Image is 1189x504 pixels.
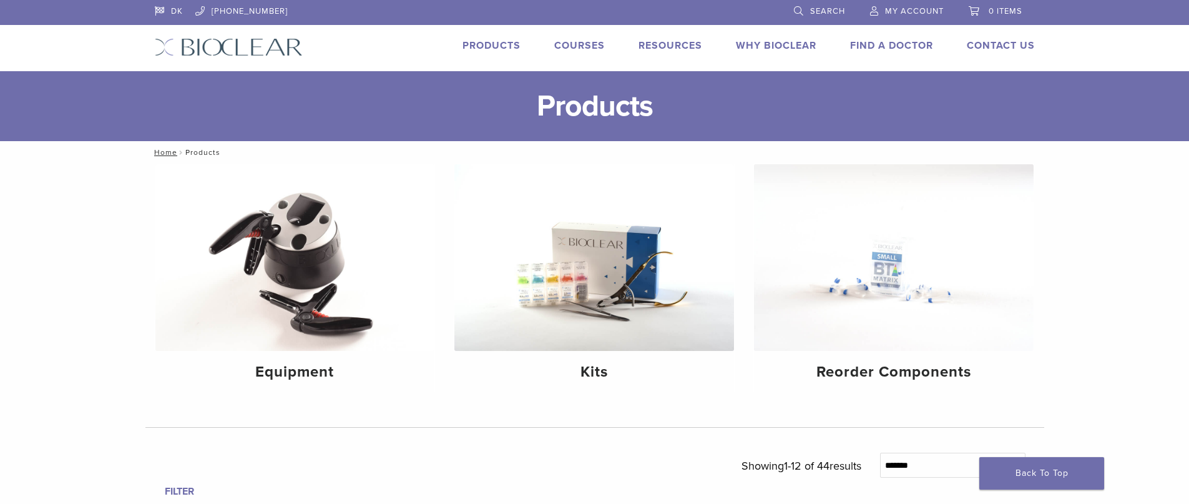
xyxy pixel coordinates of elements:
span: My Account [885,6,944,16]
a: Equipment [155,164,435,392]
span: 1-12 of 44 [784,459,829,473]
h4: Reorder Components [764,361,1024,383]
p: Showing results [741,453,861,479]
img: Equipment [155,164,435,351]
img: Reorder Components [754,164,1034,351]
h4: Kits [464,361,724,383]
span: Search [810,6,845,16]
h4: Filter [165,484,361,499]
a: Resources [639,39,702,52]
a: Back To Top [979,457,1104,490]
a: Courses [554,39,605,52]
a: Products [462,39,521,52]
img: Kits [454,164,734,351]
h4: Equipment [165,361,425,383]
a: Contact Us [967,39,1035,52]
span: 0 items [989,6,1022,16]
a: Reorder Components [754,164,1034,392]
nav: Products [145,141,1044,164]
a: Kits [454,164,734,392]
a: Why Bioclear [736,39,816,52]
img: Bioclear [155,38,303,56]
a: Home [150,148,177,157]
span: / [177,149,185,156]
a: Find A Doctor [850,39,933,52]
